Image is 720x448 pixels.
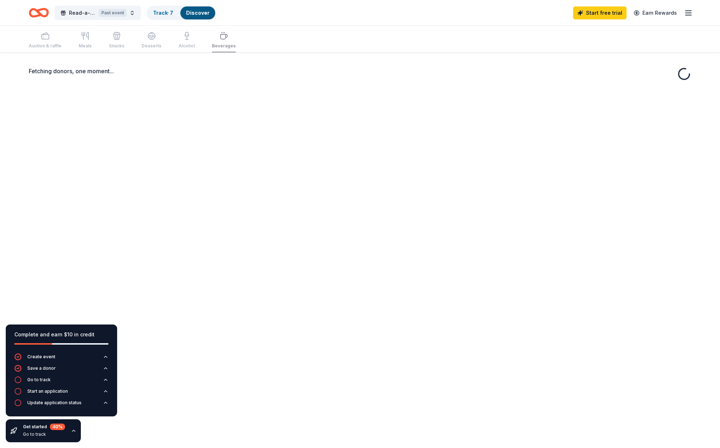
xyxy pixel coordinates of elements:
[14,353,109,365] button: Create event
[23,424,65,430] div: Get started
[153,10,173,16] a: Track· 7
[14,376,109,388] button: Go to track
[147,6,216,20] button: Track· 7Discover
[27,388,68,394] div: Start an application
[27,400,82,406] div: Update application status
[23,431,65,437] div: Go to track
[573,6,627,19] a: Start free trial
[29,4,49,21] a: Home
[69,9,96,17] span: Read-a-thon
[14,365,109,376] button: Save a donor
[55,6,141,20] button: Read-a-thonPast event
[186,10,209,16] a: Discover
[14,330,109,339] div: Complete and earn $10 in credit
[99,9,126,17] div: Past event
[14,399,109,411] button: Update application status
[50,424,65,430] div: 40 %
[27,354,55,360] div: Create event
[27,377,51,383] div: Go to track
[629,6,681,19] a: Earn Rewards
[27,365,56,371] div: Save a donor
[29,67,691,75] div: Fetching donors, one moment...
[14,388,109,399] button: Start an application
